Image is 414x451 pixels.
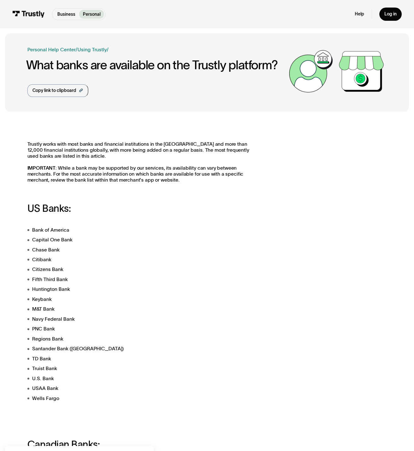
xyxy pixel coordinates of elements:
[57,11,75,18] p: Business
[27,84,89,97] a: Copy link to clipboard
[27,439,259,450] h3: Canadian Banks:
[27,256,259,263] li: Citibank
[27,266,259,273] li: Citizens Bank
[26,58,286,72] h1: What banks are available on the Trustly platform?
[12,11,44,18] img: Trustly Logo
[27,165,56,171] strong: IMPORTANT
[32,87,76,94] div: Copy link to clipboard
[27,203,259,214] h3: US Banks:
[27,246,259,254] li: Chase Bank
[78,47,107,52] a: Using Trustly
[79,10,104,19] a: Personal
[83,11,101,18] p: Personal
[107,46,109,54] div: /
[27,365,259,372] li: Truist Bank
[355,11,364,17] a: Help
[27,355,259,363] li: TD Bank
[27,226,259,234] li: Bank of America
[54,10,79,19] a: Business
[27,385,259,392] li: USAA Bank
[27,296,259,303] li: Keybank
[384,11,397,17] div: Log in
[27,315,259,323] li: Navy Federal Bank
[27,236,259,244] li: Capital One Bank
[379,8,401,21] a: Log in
[27,285,259,293] li: Huntington Bank
[27,395,259,402] li: Wells Fargo
[27,335,259,343] li: Regions Bank
[27,305,259,313] li: M&T Bank
[76,46,78,54] div: /
[27,46,76,54] a: Personal Help Center
[27,375,259,382] li: U.S. Bank
[27,276,259,283] li: Fifth Third Bank
[27,345,259,352] li: Santander Bank ([GEOGRAPHIC_DATA])
[27,325,259,333] li: PNC Bank
[27,141,259,183] p: Trustly works with most banks and financial institutions in the [GEOGRAPHIC_DATA] and more than 1...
